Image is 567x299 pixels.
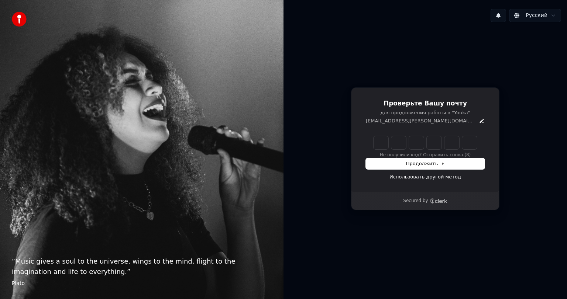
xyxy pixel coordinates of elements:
[12,256,272,277] p: “ Music gives a soul to the universe, wings to the mind, flight to the imagination and life to ev...
[366,118,476,124] p: [EMAIL_ADDRESS][PERSON_NAME][DOMAIN_NAME]
[12,280,272,287] footer: Plato
[366,158,485,169] button: Продолжить
[479,118,485,124] button: Edit
[389,174,461,180] a: Использовать другой метод
[403,198,428,204] p: Secured by
[12,12,27,27] img: youka
[366,99,485,108] h1: Проверьте Вашу почту
[374,136,492,149] input: Enter verification code
[366,109,485,116] p: для продолжения работы в "Youka"
[430,198,447,204] a: Clerk logo
[406,160,445,167] span: Продолжить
